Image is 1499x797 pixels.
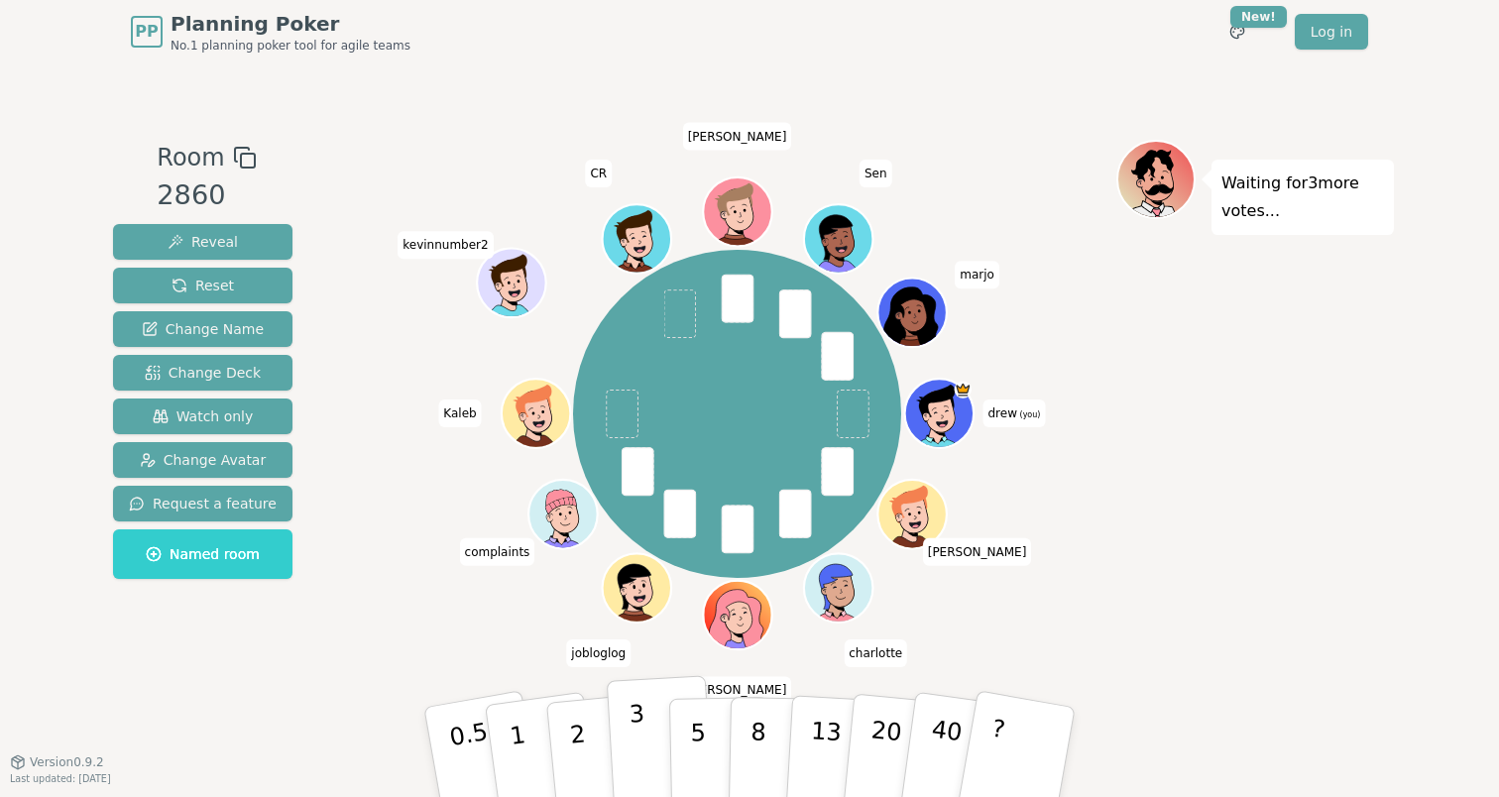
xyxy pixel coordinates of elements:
span: Change Avatar [140,450,267,470]
span: Click to change your name [438,399,481,427]
span: Change Name [142,319,264,339]
span: PP [135,20,158,44]
button: Request a feature [113,486,292,521]
span: Watch only [153,406,254,426]
span: Named room [146,544,260,564]
button: Change Deck [113,355,292,391]
a: Log in [1295,14,1368,50]
span: Click to change your name [566,639,631,667]
span: Version 0.9.2 [30,754,104,770]
span: Request a feature [129,494,277,513]
button: New! [1219,14,1255,50]
span: Click to change your name [585,160,612,187]
span: Click to change your name [860,160,892,187]
span: Click to change your name [460,538,535,566]
span: Change Deck [145,363,261,383]
span: No.1 planning poker tool for agile teams [171,38,410,54]
button: Change Name [113,311,292,347]
span: Planning Poker [171,10,410,38]
span: Reset [172,276,234,295]
button: Click to change your avatar [906,382,971,446]
span: drew is the host [954,382,971,398]
span: Last updated: [DATE] [10,773,111,784]
button: Version0.9.2 [10,754,104,770]
a: PPPlanning PokerNo.1 planning poker tool for agile teams [131,10,410,54]
button: Named room [113,529,292,579]
span: Click to change your name [844,639,907,667]
button: Reset [113,268,292,303]
span: Click to change your name [683,123,792,151]
button: Watch only [113,398,292,434]
span: (you) [1017,410,1041,419]
span: Click to change your name [923,538,1032,566]
button: Change Avatar [113,442,292,478]
button: Reveal [113,224,292,260]
span: Reveal [168,232,238,252]
p: Waiting for 3 more votes... [1221,170,1384,225]
span: Click to change your name [398,232,493,260]
span: Click to change your name [955,262,999,289]
div: 2860 [157,175,256,216]
span: Room [157,140,224,175]
div: New! [1230,6,1287,28]
span: Click to change your name [982,399,1045,427]
span: Click to change your name [683,677,792,705]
